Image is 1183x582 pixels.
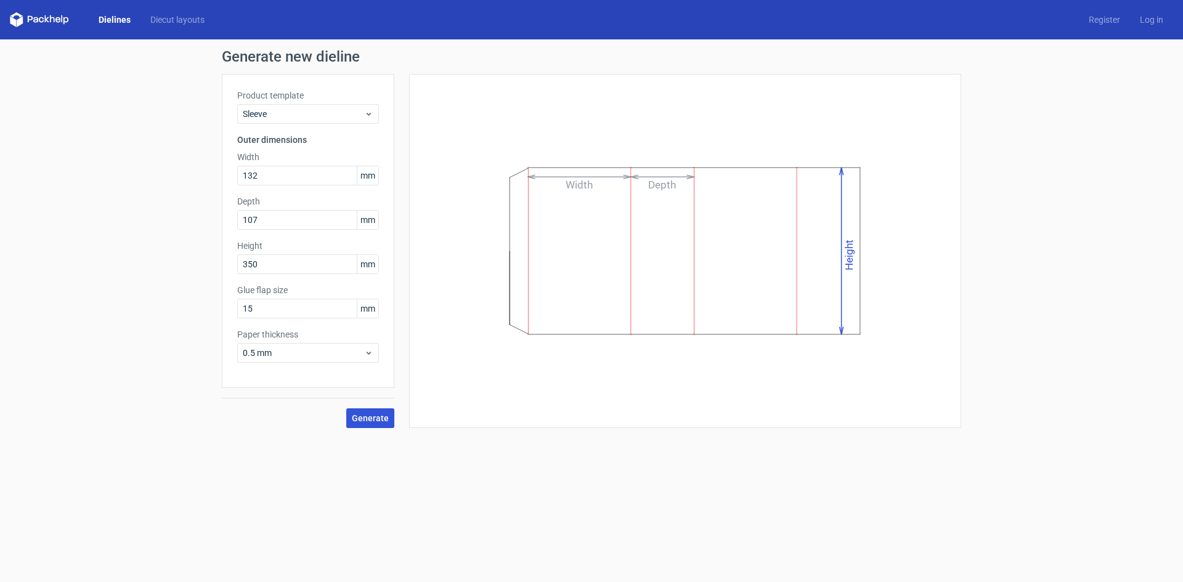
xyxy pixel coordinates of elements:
[243,108,364,120] span: Sleeve
[649,179,677,191] text: Depth
[140,14,214,26] a: Diecut layouts
[844,240,856,270] text: Height
[352,414,389,422] span: Generate
[237,89,379,102] label: Product template
[357,211,378,229] span: mm
[566,179,593,191] text: Width
[1130,14,1173,26] a: Log in
[89,14,140,26] a: Dielines
[243,347,364,359] span: 0.5 mm
[237,284,379,296] label: Glue flap size
[222,49,961,64] h1: Generate new dieline
[237,328,379,341] label: Paper thickness
[346,408,394,428] button: Generate
[357,299,378,318] span: mm
[237,134,379,146] h3: Outer dimensions
[357,166,378,185] span: mm
[237,195,379,208] label: Depth
[1079,14,1130,26] a: Register
[357,255,378,273] span: mm
[237,151,379,163] label: Width
[237,240,379,252] label: Height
